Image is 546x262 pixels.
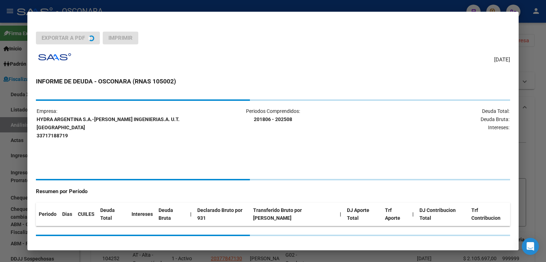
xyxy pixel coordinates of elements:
[42,35,85,41] span: Exportar a PDF
[129,203,156,226] th: Intereses
[37,116,180,138] strong: HYDRA ARGENTINA S.A.-[PERSON_NAME] INGENIERIAS.A. U.T. [GEOGRAPHIC_DATA] 33717188719
[75,203,97,226] th: CUILES
[382,203,410,226] th: Trf Aporte
[187,203,194,226] th: |
[194,203,250,226] th: Declarado Bruto por 931
[36,187,510,196] h4: Resumen por Período
[36,203,59,226] th: Periodo
[108,35,133,41] span: Imprimir
[36,32,100,44] button: Exportar a PDF
[36,77,510,86] h3: INFORME DE DEUDA - OSCONARA (RNAS 105002)
[59,203,75,226] th: Dias
[344,203,382,226] th: DJ Aporte Total
[494,56,510,64] span: [DATE]
[352,107,509,131] p: Deuda Total: Deuda Bruta: Intereses:
[337,203,344,226] th: |
[469,203,510,226] th: Trf Contribucion
[409,203,417,226] th: |
[194,107,352,124] p: Periodos Comprendidos:
[250,203,337,226] th: Transferido Bruto por [PERSON_NAME]
[156,203,187,226] th: Deuda Bruta
[97,203,129,226] th: Deuda Total
[103,32,138,44] button: Imprimir
[254,116,292,122] strong: 201806 - 202508
[37,107,194,140] p: Empresa:
[417,203,469,226] th: DJ Contribucion Total
[522,238,539,255] div: Open Intercom Messenger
